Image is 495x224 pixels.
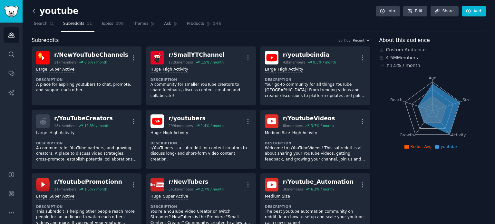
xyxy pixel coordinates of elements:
dt: Description [265,204,366,209]
a: Info [376,6,400,17]
a: Topics200 [99,19,126,32]
img: SmallYTChannel [150,51,164,64]
div: Super Active [49,67,74,73]
img: NewYouTubeChannels [36,51,50,64]
div: ↑ 1.5 % / month [386,62,420,69]
span: Reddit Avg [410,144,432,149]
a: Themes [131,19,158,32]
div: 11k members [54,60,76,64]
a: Add [462,6,486,17]
p: A place for aspiring youtubers to chat, promote, and support each other. [36,82,137,93]
div: High Activity [49,130,74,136]
div: High Activity [163,67,188,73]
span: Search [34,21,47,27]
div: Large [265,67,276,73]
p: A community for smaller YouTube creators to share feedback, discuss content creation and collabor... [150,82,251,99]
div: Large [36,194,47,200]
dt: Description [150,77,251,82]
a: SmallYTChannelr/SmallYTChannel172kmembers1.5% / monthHugeHigh ActivityDescriptionA community for ... [146,46,256,105]
div: r/ NewTubers [169,178,224,186]
dt: Description [150,204,251,209]
div: 299k members [169,123,193,128]
span: Products [187,21,204,27]
div: r/ YoutubePromotionn [54,178,122,186]
div: 18k members [54,123,76,128]
div: r/ youtubers [169,114,224,122]
span: 200 [115,21,124,27]
p: Your go-to community for all things YouTube [GEOGRAPHIC_DATA]! From trending videos and creator d... [265,82,366,99]
img: Youtube_Automation [265,178,278,191]
button: Recent [353,38,370,43]
a: YoutubeVideosr/YoutubeVideos8kmembers3.7% / monthMedium SizeHigh ActivityDescriptionWelcome to r/... [260,110,370,169]
div: 8.3 % / month [313,60,336,64]
tspan: Activity [451,133,466,137]
div: 6.2 % / month [311,187,334,191]
a: Edit [403,6,427,17]
p: A community for YouTube partners, and growing creators. A place to discuss video strategies, cros... [36,145,137,162]
img: YoutubePromotionn [36,178,50,191]
div: Huge [150,130,161,136]
div: r/ youtubeindia [283,51,336,59]
div: 4.5M Members [379,54,486,61]
span: Recent [353,38,364,43]
div: Custom Audience [379,46,486,53]
div: r/ YouTubeCreators [54,114,113,122]
div: Large [36,130,47,136]
div: 12.3 % / month [84,123,110,128]
div: 3.7 % / month [311,123,334,128]
div: Super Active [49,194,74,200]
div: 1.5 % / month [84,187,107,191]
div: 3k members [283,187,303,191]
div: 1.4 % / month [201,123,224,128]
p: Welcome to r/YouTubeVideos! This subreddit is all about sharing your YouTube videos, getting feed... [265,145,366,162]
h2: youtube [32,6,79,16]
img: GummySearch logo [4,6,19,17]
div: High Activity [292,130,317,136]
img: NewTubers [150,178,164,191]
a: NewYouTubeChannelsr/NewYouTubeChannels11kmembers6.6% / monthLargeSuper ActiveDescriptionA place f... [32,46,141,105]
div: Medium Size [265,194,290,200]
img: YoutubeVideos [265,114,278,128]
span: Topics [101,21,113,27]
div: Huge [150,194,161,200]
div: 561k members [169,187,193,191]
a: r/YouTubeCreators18kmembers12.3% / monthLargeHigh ActivityDescriptionA community for YouTube part... [32,110,141,169]
div: 1.5 % / month [201,60,224,64]
div: r/ SmallYTChannel [169,51,225,59]
div: 172k members [169,60,193,64]
span: 246 [213,21,221,27]
div: 2.7 % / month [201,187,224,191]
div: Super Active [163,194,188,200]
a: Ask [162,19,180,32]
tspan: Growth [400,133,414,137]
dt: Description [150,141,251,145]
div: Sort by [338,38,351,43]
div: 21k members [54,187,76,191]
a: youtubeindiar/youtubeindia42kmembers8.3% / monthLargeHigh ActivityDescriptionYour go-to community... [260,46,370,105]
a: youtubersr/youtubers299kmembers1.4% / monthHugeHigh ActivityDescriptionr/YouTubers is a subreddit... [146,110,256,169]
span: Themes [133,21,149,27]
tspan: Reach [390,97,403,102]
div: 6.6 % / month [84,60,107,64]
a: Subreddits11 [61,19,94,32]
div: r/ Youtube_Automation [283,178,354,186]
span: About this audience [379,36,430,44]
img: youtubeindia [265,51,278,64]
div: r/ NewYouTubeChannels [54,51,128,59]
div: Medium Size [265,130,290,136]
a: Share [431,6,458,17]
p: r/YouTubers is a subreddit for content creators to discuss long- and short-form video content cre... [150,145,251,162]
div: Huge [150,67,161,73]
dt: Description [265,141,366,145]
span: Subreddits [32,36,59,44]
dt: Description [36,204,137,209]
span: youtube [441,144,457,149]
img: youtubers [150,114,164,128]
dt: Description [36,141,137,145]
span: Subreddits [63,21,84,27]
dt: Description [36,77,137,82]
div: High Activity [163,130,188,136]
span: Ask [164,21,171,27]
div: High Activity [278,67,303,73]
span: 11 [87,21,92,27]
